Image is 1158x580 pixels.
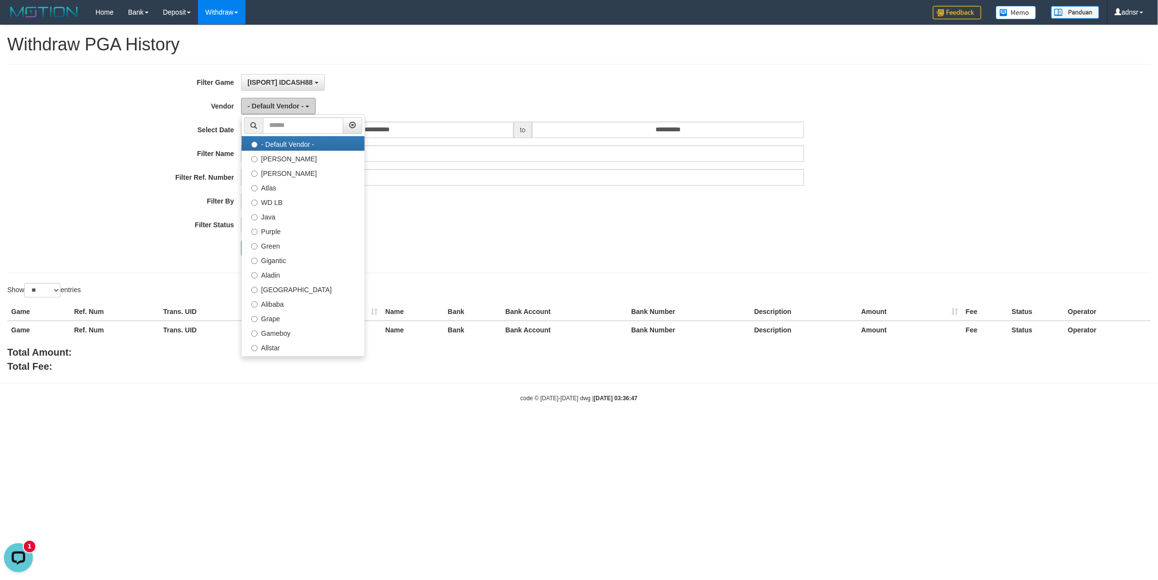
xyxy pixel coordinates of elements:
[502,321,627,339] th: Bank Account
[251,287,258,293] input: [GEOGRAPHIC_DATA]
[251,156,258,162] input: [PERSON_NAME]
[251,185,258,191] input: Atlas
[933,6,981,19] img: Feedback.jpg
[7,347,72,358] b: Total Amount:
[251,330,258,337] input: Gameboy
[251,316,258,322] input: Grape
[70,303,159,321] th: Ref. Num
[70,321,159,339] th: Ref. Num
[7,303,70,321] th: Game
[242,325,365,340] label: Gameboy
[247,102,304,110] span: - Default Vendor -
[1008,321,1064,339] th: Status
[502,303,627,321] th: Bank Account
[242,311,365,325] label: Grape
[514,122,532,138] span: to
[857,303,962,321] th: Amount
[242,354,365,369] label: Xtr
[242,180,365,194] label: Atlas
[24,1,35,13] div: New messages notification
[1051,6,1099,19] img: panduan.png
[242,267,365,282] label: Aladin
[962,321,1008,339] th: Fee
[7,361,52,372] b: Total Fee:
[251,229,258,235] input: Purple
[251,272,258,279] input: Aladin
[520,395,638,402] small: code © [DATE]-[DATE] dwg |
[627,321,750,339] th: Bank Number
[242,340,365,354] label: Allstar
[159,321,257,339] th: Trans. UID
[1064,303,1151,321] th: Operator
[4,4,33,33] button: Open LiveChat chat widget
[857,321,962,339] th: Amount
[1064,321,1151,339] th: Operator
[251,200,258,206] input: WD LB
[996,6,1036,19] img: Button%20Memo.svg
[7,35,1151,54] h1: Withdraw PGA History
[242,194,365,209] label: WD LB
[242,252,365,267] label: Gigantic
[242,238,365,252] label: Green
[24,283,61,298] select: Showentries
[242,151,365,165] label: [PERSON_NAME]
[242,223,365,238] label: Purple
[242,209,365,223] label: Java
[247,78,313,86] span: [ISPORT] IDCASH88
[241,74,324,91] button: [ISPORT] IDCASH88
[444,321,502,339] th: Bank
[251,301,258,308] input: Alibaba
[241,98,316,114] button: - Default Vendor -
[159,303,257,321] th: Trans. UID
[627,303,750,321] th: Bank Number
[381,321,444,339] th: Name
[242,296,365,311] label: Alibaba
[750,321,857,339] th: Description
[750,303,857,321] th: Description
[962,303,1008,321] th: Fee
[251,171,258,177] input: [PERSON_NAME]
[7,283,81,298] label: Show entries
[251,141,258,148] input: - Default Vendor -
[251,345,258,351] input: Allstar
[242,136,365,151] label: - Default Vendor -
[1008,303,1064,321] th: Status
[444,303,502,321] th: Bank
[7,321,70,339] th: Game
[381,303,444,321] th: Name
[251,243,258,250] input: Green
[594,395,638,402] strong: [DATE] 03:36:47
[251,258,258,264] input: Gigantic
[251,214,258,220] input: Java
[7,5,81,19] img: MOTION_logo.png
[242,282,365,296] label: [GEOGRAPHIC_DATA]
[242,165,365,180] label: [PERSON_NAME]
